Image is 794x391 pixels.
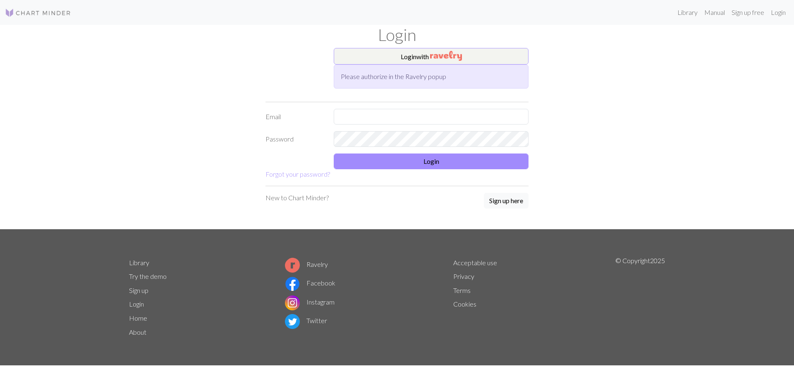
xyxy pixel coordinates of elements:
a: Facebook [285,279,335,287]
img: Logo [5,8,71,18]
button: Loginwith [334,48,529,65]
a: Library [674,4,701,21]
p: © Copyright 2025 [615,256,665,339]
img: Instagram logo [285,295,300,310]
a: Sign up free [728,4,768,21]
a: Twitter [285,317,327,324]
a: Terms [453,286,471,294]
button: Sign up here [484,193,529,209]
a: Login [129,300,144,308]
a: About [129,328,146,336]
a: Home [129,314,147,322]
p: New to Chart Minder? [265,193,329,203]
a: Instagram [285,298,335,306]
label: Password [261,131,329,147]
a: Sign up [129,286,148,294]
button: Login [334,154,529,169]
label: Email [261,109,329,125]
img: Twitter logo [285,314,300,329]
a: Library [129,259,149,266]
a: Try the demo [129,272,167,280]
a: Login [768,4,789,21]
a: Acceptable use [453,259,497,266]
img: Ravelry logo [285,258,300,273]
a: Manual [701,4,728,21]
div: Please authorize in the Ravelry popup [334,65,529,89]
img: Ravelry [430,51,462,61]
h1: Login [124,25,670,45]
a: Forgot your password? [265,170,330,178]
a: Cookies [453,300,476,308]
img: Facebook logo [285,276,300,291]
a: Ravelry [285,260,328,268]
a: Privacy [453,272,474,280]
